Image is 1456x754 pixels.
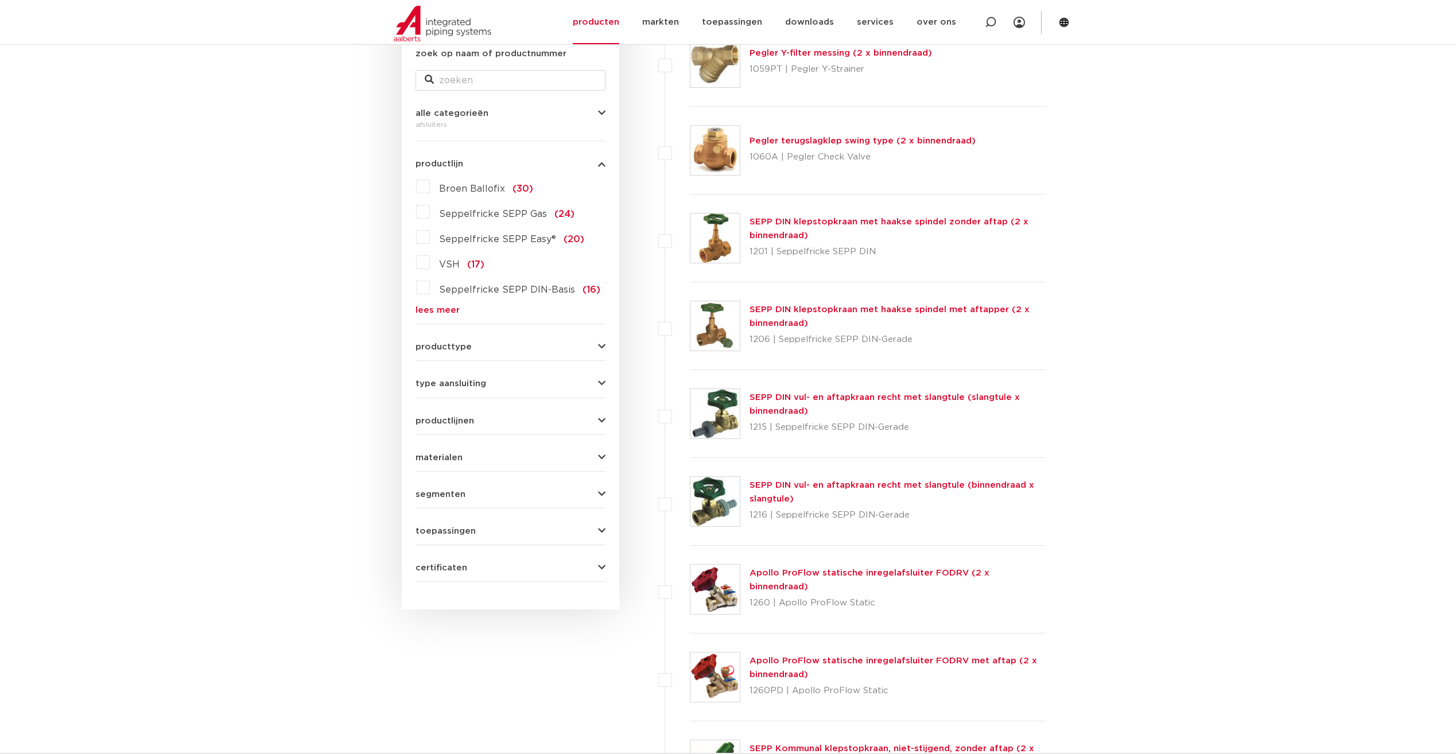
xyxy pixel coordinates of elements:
[416,379,486,388] span: type aansluiting
[583,285,600,294] span: (16)
[750,305,1030,328] a: SEPP DIN klepstopkraan met haakse spindel met aftapper (2 x binnendraad)
[690,652,740,702] img: Thumbnail for Apollo ProFlow statische inregelafsluiter FODRV met aftap (2 x binnendraad)
[750,481,1034,503] a: SEPP DIN vul- en aftapkraan recht met slangtule (binnendraad x slangtule)
[416,527,476,535] span: toepassingen
[750,569,989,591] a: Apollo ProFlow statische inregelafsluiter FODRV (2 x binnendraad)
[690,565,740,614] img: Thumbnail for Apollo ProFlow statische inregelafsluiter FODRV (2 x binnendraad)
[416,417,474,425] span: productlijnen
[750,137,976,145] a: Pegler terugslagklep swing type (2 x binnendraad)
[439,209,547,219] span: Seppelfricke SEPP Gas
[416,379,605,388] button: type aansluiting
[439,235,556,244] span: Seppelfricke SEPP Easy®
[750,331,1046,349] p: 1206 | Seppelfricke SEPP DIN-Gerade
[750,393,1020,415] a: SEPP DIN vul- en aftapkraan recht met slangtule (slangtule x binnendraad)
[750,60,932,79] p: 1059PT | Pegler Y-Strainer
[416,417,605,425] button: productlijnen
[750,217,1028,240] a: SEPP DIN klepstopkraan met haakse spindel zonder aftap (2 x binnendraad)
[467,260,484,269] span: (17)
[690,389,740,438] img: Thumbnail for SEPP DIN vul- en aftapkraan recht met slangtule (slangtule x binnendraad)
[750,243,1046,261] p: 1201 | Seppelfricke SEPP DIN
[564,235,584,244] span: (20)
[416,306,605,314] a: lees meer
[416,47,566,61] label: zoek op naam of productnummer
[750,594,1046,612] p: 1260 | Apollo ProFlow Static
[416,109,488,118] span: alle categorieën
[416,453,463,462] span: materialen
[690,301,740,351] img: Thumbnail for SEPP DIN klepstopkraan met haakse spindel met aftapper (2 x binnendraad)
[416,118,605,131] div: afsluiters
[690,126,740,175] img: Thumbnail for Pegler terugslagklep swing type (2 x binnendraad)
[439,260,460,269] span: VSH
[416,70,605,91] input: zoeken
[416,527,605,535] button: toepassingen
[439,285,575,294] span: Seppelfricke SEPP DIN-Basis
[512,184,533,193] span: (30)
[416,490,605,499] button: segmenten
[750,418,1046,437] p: 1215 | Seppelfricke SEPP DIN-Gerade
[416,343,605,351] button: producttype
[416,343,472,351] span: producttype
[554,209,574,219] span: (24)
[690,477,740,526] img: Thumbnail for SEPP DIN vul- en aftapkraan recht met slangtule (binnendraad x slangtule)
[416,490,465,499] span: segmenten
[416,160,463,168] span: productlijn
[416,563,467,572] span: certificaten
[690,213,740,263] img: Thumbnail for SEPP DIN klepstopkraan met haakse spindel zonder aftap (2 x binnendraad)
[750,148,976,166] p: 1060A | Pegler Check Valve
[750,656,1037,679] a: Apollo ProFlow statische inregelafsluiter FODRV met aftap (2 x binnendraad)
[750,682,1046,700] p: 1260PD | Apollo ProFlow Static
[750,506,1046,524] p: 1216 | Seppelfricke SEPP DIN-Gerade
[750,49,932,57] a: Pegler Y-filter messing (2 x binnendraad)
[416,109,605,118] button: alle categorieën
[690,38,740,87] img: Thumbnail for Pegler Y-filter messing (2 x binnendraad)
[416,453,605,462] button: materialen
[439,184,505,193] span: Broen Ballofix
[416,160,605,168] button: productlijn
[416,563,605,572] button: certificaten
